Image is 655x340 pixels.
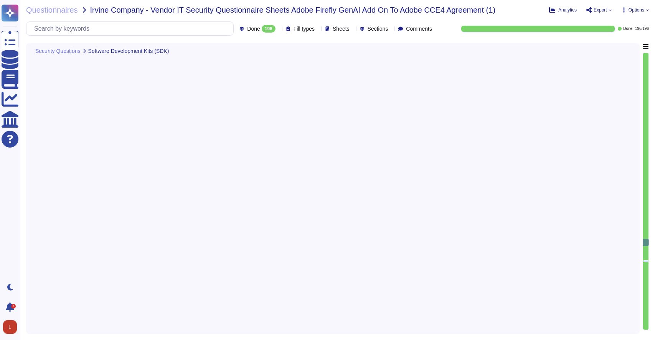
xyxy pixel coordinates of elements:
[88,48,169,54] span: Software Development Kits (SDK)
[3,320,17,334] img: user
[635,27,649,31] span: 196 / 196
[406,26,432,31] span: Comments
[558,8,577,12] span: Analytics
[90,6,496,14] span: Irvine Company - Vendor IT Security Questionnaire Sheets Adobe Firefly GenAI Add On To Adobe CCE4...
[333,26,350,31] span: Sheets
[594,8,607,12] span: Export
[2,319,22,335] button: user
[11,304,16,309] div: 2
[262,25,276,33] div: 196
[368,26,388,31] span: Sections
[623,27,634,31] span: Done:
[294,26,315,31] span: Fill types
[247,26,260,31] span: Done
[629,8,644,12] span: Options
[549,7,577,13] button: Analytics
[30,22,233,35] input: Search by keywords
[35,48,81,54] span: Security Questions
[26,6,78,14] span: Questionnaires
